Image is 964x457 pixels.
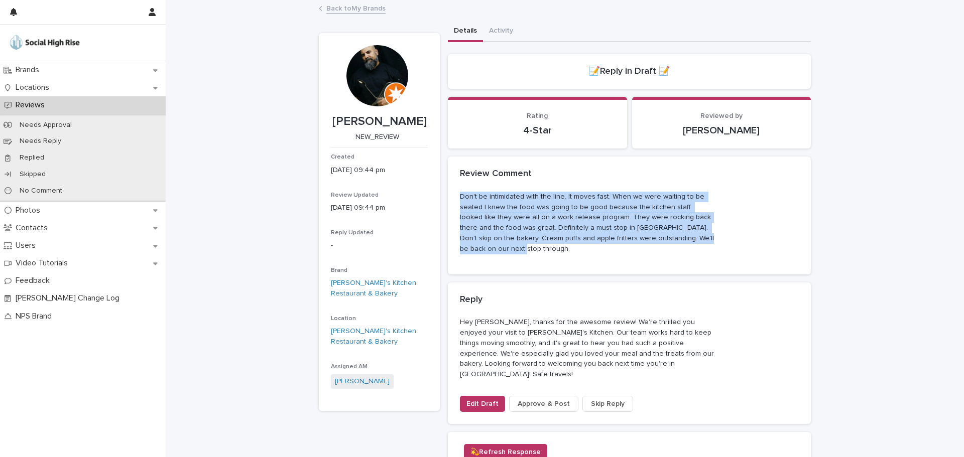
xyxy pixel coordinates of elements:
[460,169,532,180] h2: Review Comment
[518,399,570,409] span: Approve & Post
[448,21,483,42] button: Details
[12,100,53,110] p: Reviews
[12,293,128,303] p: [PERSON_NAME] Change Log
[331,230,374,236] span: Reply Updated
[460,317,714,380] p: Hey [PERSON_NAME], thanks for the awesome review! We're thrilled you enjoyed your visit to [PERSO...
[12,276,58,285] p: Feedback
[12,258,76,268] p: Video Tutorials
[460,294,483,306] h2: Reply
[331,154,354,160] span: Created
[12,121,80,129] p: Needs Approval
[591,399,625,409] span: Skip Reply
[460,396,505,412] button: Edit Draft
[12,137,69,145] p: Needs Reply
[331,114,428,129] p: [PERSON_NAME]
[12,187,70,195] p: No Comment
[12,170,54,179] p: Skipped
[589,66,670,77] h2: 📝Reply in Draft 📝
[331,278,428,299] a: [PERSON_NAME]'s Kitchen Restaurant & Bakery
[331,203,428,213] p: [DATE] 09:44 pm
[12,241,44,250] p: Users
[12,83,57,92] p: Locations
[644,124,799,136] p: [PERSON_NAME]
[331,240,428,251] p: -
[460,124,615,136] p: 4-Star
[582,396,633,412] button: Skip Reply
[12,206,48,215] p: Photos
[12,154,52,162] p: Replied
[331,326,428,347] a: [PERSON_NAME]'s Kitchen Restaurant & Bakery
[700,112,743,119] span: Reviewed by
[483,21,519,42] button: Activity
[12,312,60,321] p: NPS Brand
[326,2,386,14] a: Back toMy Brands
[331,316,356,322] span: Location
[8,33,81,53] img: o5DnuTxEQV6sW9jFYBBf
[466,399,499,409] span: Edit Draft
[470,447,541,457] span: 💫Refresh Response
[460,192,714,254] p: Don't be intimidated with the line. It moves fast. When we were waiting to be seated I knew the f...
[527,112,548,119] span: Rating
[331,133,424,141] p: NEW_REVIEW
[331,364,368,370] span: Assigned AM
[509,396,578,412] button: Approve & Post
[12,65,47,75] p: Brands
[335,376,390,387] a: [PERSON_NAME]
[331,192,379,198] span: Review Updated
[331,165,428,176] p: [DATE] 09:44 pm
[12,223,56,233] p: Contacts
[331,267,347,273] span: Brand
